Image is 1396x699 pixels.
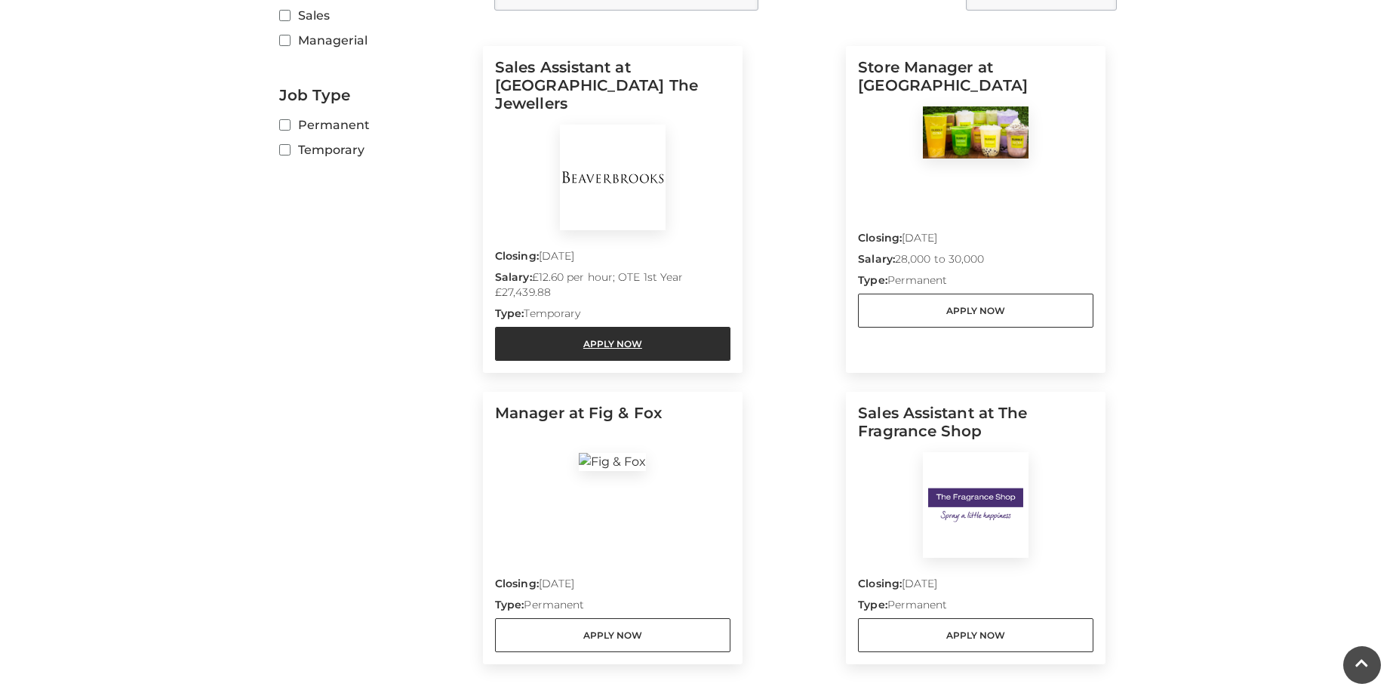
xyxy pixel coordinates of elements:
[279,115,472,134] label: Permanent
[560,125,666,230] img: BeaverBrooks The Jewellers
[858,577,902,590] strong: Closing:
[858,230,1093,251] p: [DATE]
[279,140,472,159] label: Temporary
[858,618,1093,652] a: Apply Now
[279,6,472,25] label: Sales
[858,58,1093,106] h5: Store Manager at [GEOGRAPHIC_DATA]
[858,252,895,266] strong: Salary:
[279,31,472,50] label: Managerial
[495,327,730,361] a: Apply Now
[495,306,524,320] strong: Type:
[495,58,730,125] h5: Sales Assistant at [GEOGRAPHIC_DATA] The Jewellers
[858,294,1093,328] a: Apply Now
[495,577,539,590] strong: Closing:
[495,270,532,284] strong: Salary:
[858,576,1093,597] p: [DATE]
[495,597,730,618] p: Permanent
[923,452,1029,558] img: The Fragrance Shop
[279,86,472,104] h2: Job Type
[495,598,524,611] strong: Type:
[858,273,1093,294] p: Permanent
[858,404,1093,452] h5: Sales Assistant at The Fragrance Shop
[858,598,887,611] strong: Type:
[495,404,730,452] h5: Manager at Fig & Fox
[858,273,887,287] strong: Type:
[495,269,730,306] p: £12.60 per hour; OTE 1st Year £27,439.88
[495,249,539,263] strong: Closing:
[495,248,730,269] p: [DATE]
[495,306,730,327] p: Temporary
[858,597,1093,618] p: Permanent
[579,453,646,471] img: Fig & Fox
[858,251,1093,273] p: 28,000 to 30,000
[858,231,902,245] strong: Closing:
[495,576,730,597] p: [DATE]
[923,106,1029,159] img: Bubble Citea
[495,618,730,652] a: Apply Now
